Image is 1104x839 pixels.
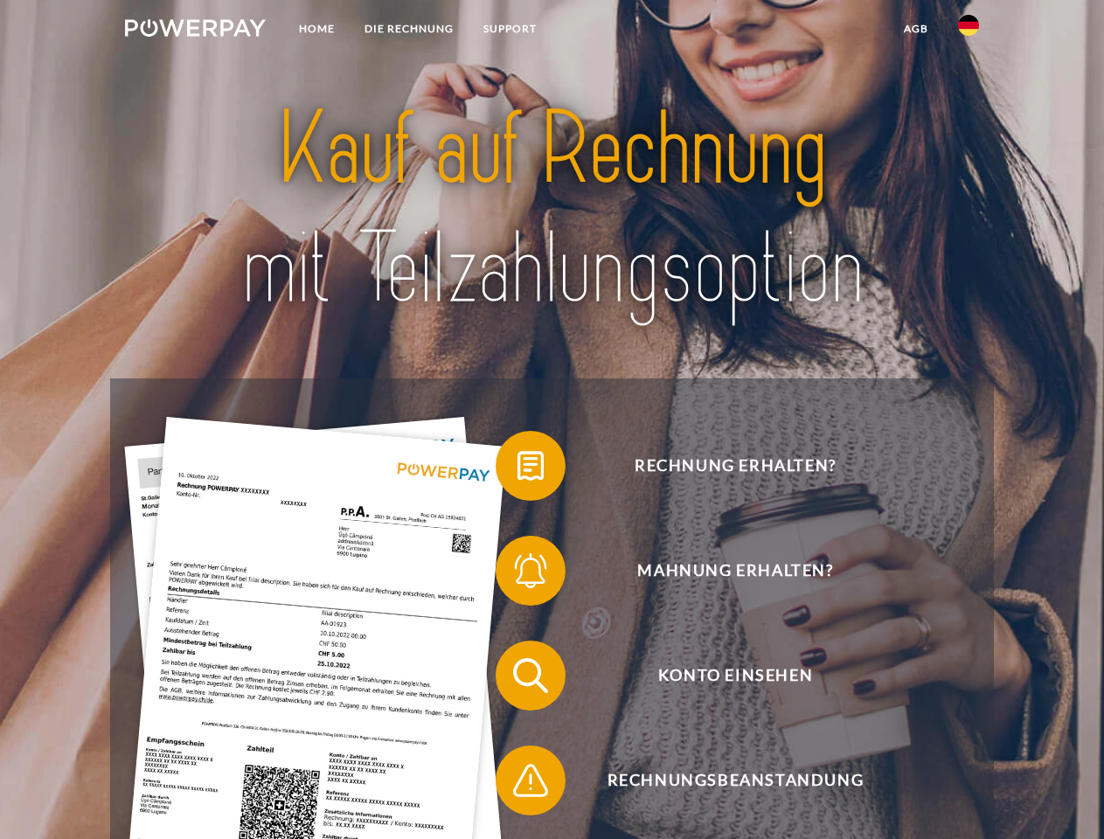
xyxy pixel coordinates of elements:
span: Konto einsehen [521,641,949,711]
img: logo-powerpay-white.svg [125,19,266,37]
button: Konto einsehen [496,641,950,711]
button: Rechnung erhalten? [496,431,950,501]
a: agb [889,13,943,45]
img: de [958,15,979,36]
img: qb_search.svg [509,654,552,697]
button: Rechnungsbeanstandung [496,745,950,815]
button: Mahnung erhalten? [496,536,950,606]
img: qb_bill.svg [509,444,552,488]
span: Rechnungsbeanstandung [521,745,949,815]
a: DIE RECHNUNG [350,13,469,45]
a: Home [284,13,350,45]
img: title-powerpay_de.svg [167,84,937,335]
a: SUPPORT [469,13,552,45]
img: qb_warning.svg [509,759,552,802]
span: Mahnung erhalten? [521,536,949,606]
img: qb_bell.svg [509,549,552,593]
span: Rechnung erhalten? [521,431,949,501]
